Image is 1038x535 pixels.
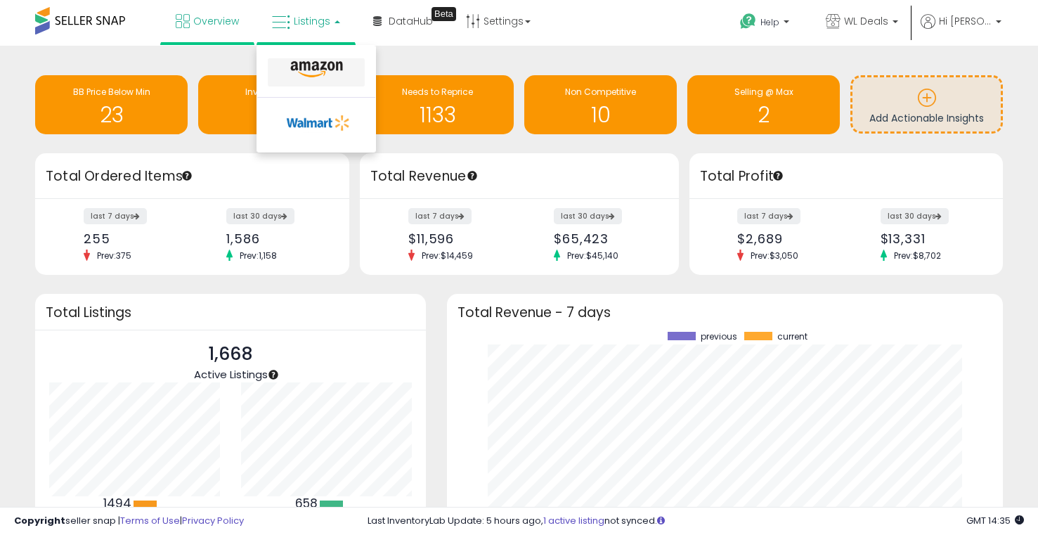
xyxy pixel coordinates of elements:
a: Privacy Policy [182,514,244,527]
p: 1,668 [194,341,268,368]
b: 1494 [103,495,131,512]
span: Add Actionable Insights [869,111,984,125]
label: last 30 days [881,208,949,224]
h3: Total Revenue [370,167,668,186]
span: Prev: 1,158 [233,250,284,262]
span: Inventory Age [245,86,304,98]
span: Prev: $8,702 [887,250,948,262]
span: Listings [294,14,330,28]
span: Selling @ Max [734,86,793,98]
h3: Total Listings [46,307,415,318]
a: BB Price Below Min 23 [35,75,188,134]
a: Needs to Reprice 1133 [361,75,514,134]
span: BB Price Below Min [73,86,150,98]
a: Terms of Use [120,514,180,527]
span: Prev: 375 [90,250,138,262]
div: $13,331 [881,231,978,246]
div: Tooltip anchor [772,169,784,182]
div: Tooltip anchor [466,169,479,182]
span: Prev: $45,140 [560,250,625,262]
div: $11,596 [408,231,509,246]
b: 658 [295,495,318,512]
div: seller snap | | [14,515,244,528]
div: Tooltip anchor [267,368,280,381]
span: Prev: $14,459 [415,250,480,262]
span: Needs to Reprice [402,86,473,98]
h3: Total Revenue - 7 days [458,307,992,318]
a: Selling @ Max 2 [687,75,840,134]
i: Click here to read more about un-synced listings. [657,516,665,525]
h3: Total Profit [700,167,993,186]
label: last 7 days [408,208,472,224]
div: Last InventoryLab Update: 5 hours ago, not synced. [368,515,1024,528]
span: Non Competitive [565,86,636,98]
a: Help [729,2,803,46]
label: last 7 days [84,208,147,224]
h1: 23 [42,103,181,127]
a: Hi [PERSON_NAME] [921,14,1001,46]
div: Tooltip anchor [432,7,456,21]
span: Hi [PERSON_NAME] [939,14,992,28]
span: Prev: $3,050 [744,250,805,262]
span: 2025-09-11 14:35 GMT [966,514,1024,527]
strong: Copyright [14,514,65,527]
i: Get Help [739,13,757,30]
div: Tooltip anchor [181,169,193,182]
h1: 10 [531,103,670,127]
span: WL Deals [844,14,888,28]
h1: 2 [694,103,833,127]
h1: 1133 [368,103,507,127]
a: Inventory Age 0 [198,75,351,134]
div: $2,689 [737,231,835,246]
span: previous [701,332,737,342]
div: 255 [84,231,181,246]
label: last 7 days [737,208,800,224]
a: 1 active listing [543,514,604,527]
label: last 30 days [226,208,294,224]
h1: 0 [205,103,344,127]
span: Active Listings [194,367,268,382]
span: current [777,332,807,342]
span: Help [760,16,779,28]
a: Non Competitive 10 [524,75,677,134]
div: $65,423 [554,231,654,246]
h3: Total Ordered Items [46,167,339,186]
label: last 30 days [554,208,622,224]
div: 1,586 [226,231,324,246]
span: Overview [193,14,239,28]
span: DataHub [389,14,433,28]
a: Add Actionable Insights [852,77,1001,131]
